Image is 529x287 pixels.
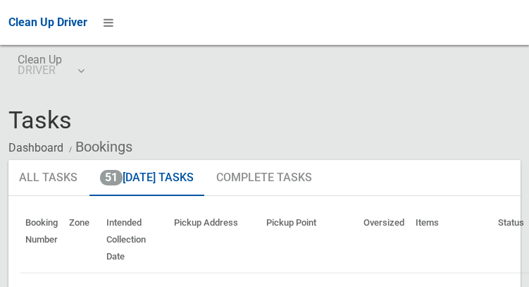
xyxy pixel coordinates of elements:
a: Clean Up Driver [8,12,87,33]
th: Pickup Point [261,207,358,273]
span: 51 [100,170,123,185]
th: Items [410,207,492,273]
th: Booking Number [20,207,63,273]
a: Clean UpDRIVER [8,45,92,90]
span: Clean Up [18,54,83,75]
span: Clean Up Driver [8,16,87,29]
a: 51[DATE] Tasks [89,160,204,197]
a: Complete Tasks [206,160,323,197]
th: Zone [63,207,101,273]
th: Pickup Address [168,207,261,273]
li: Bookings [66,134,132,160]
span: Tasks [8,106,72,134]
a: All Tasks [8,160,88,197]
small: DRIVER [18,65,62,75]
th: Oversized [358,207,410,273]
th: Intended Collection Date [101,207,168,273]
a: Dashboard [8,141,63,154]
